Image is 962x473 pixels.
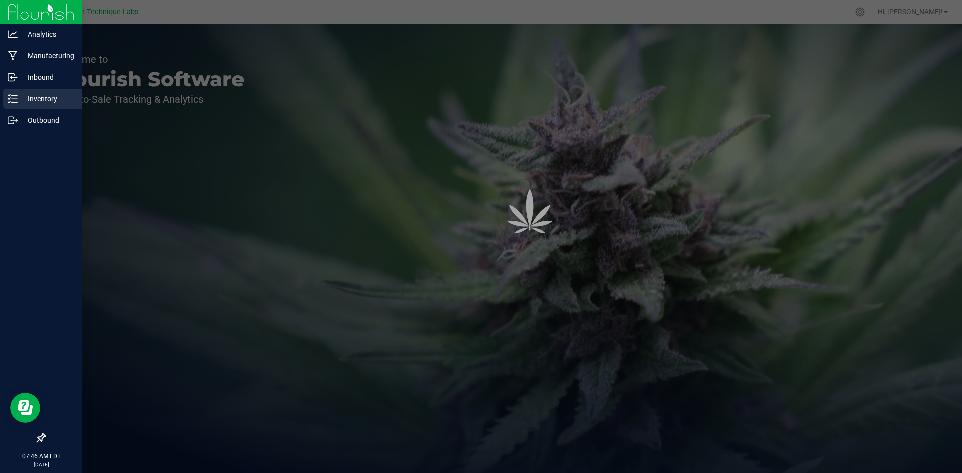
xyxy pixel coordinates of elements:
[5,452,78,461] p: 07:46 AM EDT
[8,29,18,39] inline-svg: Analytics
[18,114,78,126] p: Outbound
[18,93,78,105] p: Inventory
[8,72,18,82] inline-svg: Inbound
[18,71,78,83] p: Inbound
[5,461,78,468] p: [DATE]
[8,51,18,61] inline-svg: Manufacturing
[8,115,18,125] inline-svg: Outbound
[8,94,18,104] inline-svg: Inventory
[18,28,78,40] p: Analytics
[10,393,40,423] iframe: Resource center
[18,50,78,62] p: Manufacturing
